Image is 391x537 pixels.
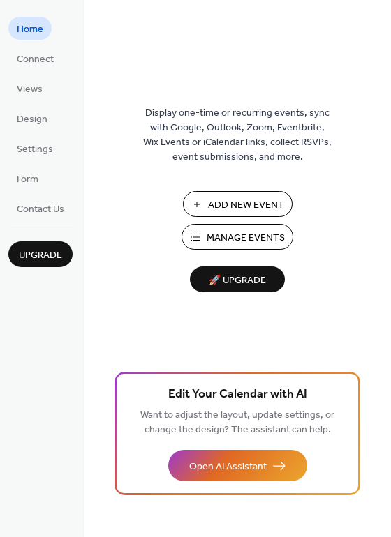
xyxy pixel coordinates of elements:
[190,266,285,292] button: 🚀 Upgrade
[8,17,52,40] a: Home
[207,231,285,245] span: Manage Events
[17,22,43,37] span: Home
[140,406,334,439] span: Want to adjust the layout, update settings, or change the design? The assistant can help.
[17,52,54,67] span: Connect
[8,137,61,160] a: Settings
[8,197,73,220] a: Contact Us
[189,460,267,474] span: Open AI Assistant
[182,224,293,250] button: Manage Events
[8,241,73,267] button: Upgrade
[168,450,307,481] button: Open AI Assistant
[8,47,62,70] a: Connect
[17,142,53,157] span: Settings
[17,112,47,127] span: Design
[8,77,51,100] a: Views
[168,385,307,404] span: Edit Your Calendar with AI
[17,202,64,217] span: Contact Us
[198,271,276,290] span: 🚀 Upgrade
[183,191,293,217] button: Add New Event
[17,82,43,97] span: Views
[208,198,284,213] span: Add New Event
[17,172,38,187] span: Form
[19,248,62,263] span: Upgrade
[143,106,332,165] span: Display one-time or recurring events, sync with Google, Outlook, Zoom, Eventbrite, Wix Events or ...
[8,167,47,190] a: Form
[8,107,56,130] a: Design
